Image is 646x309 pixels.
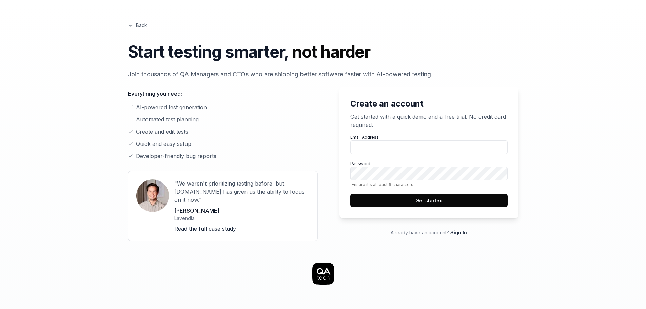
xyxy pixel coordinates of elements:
[128,152,318,160] li: Developer-friendly bug reports
[128,140,318,148] li: Quick and easy setup
[128,40,518,64] h1: Start testing smarter,
[174,225,236,232] a: Read the full case study
[350,182,508,187] span: Ensure it's at least 6 characters
[350,161,508,187] label: Password
[136,179,169,212] img: User avatar
[128,103,318,111] li: AI-powered test generation
[174,179,309,204] p: "We weren't prioritizing testing before, but [DOMAIN_NAME] has given us the ability to focus on i...
[292,42,370,62] span: not harder
[128,22,147,29] a: Back
[350,140,508,154] input: Email Address
[450,230,467,235] a: Sign In
[339,229,518,236] p: Already have an account?
[174,215,309,222] p: Lavendla
[350,134,508,154] label: Email Address
[174,207,309,215] p: [PERSON_NAME]
[128,90,318,98] p: Everything you need:
[350,194,508,207] button: Get started
[128,70,518,79] p: Join thousands of QA Managers and CTOs who are shipping better software faster with AI-powered te...
[128,115,318,123] li: Automated test planning
[350,113,508,129] p: Get started with a quick demo and a free trial. No credit card required.
[350,98,508,110] h2: Create an account
[350,167,508,180] input: PasswordEnsure it's at least 6 characters
[128,128,318,136] li: Create and edit tests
